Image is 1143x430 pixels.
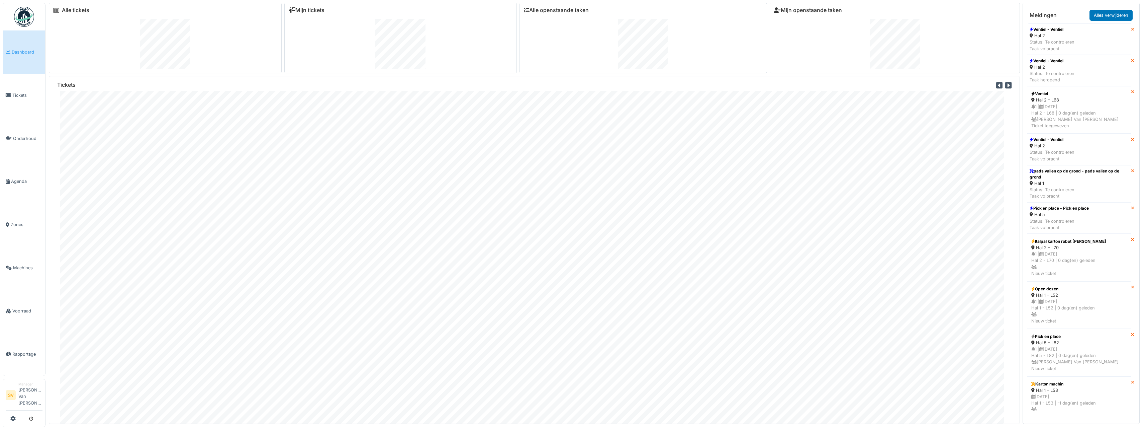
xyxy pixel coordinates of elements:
[3,203,45,246] a: Zones
[12,49,42,55] span: Dashboard
[1030,64,1074,70] div: Hal 2
[12,92,42,98] span: Tickets
[1027,376,1131,424] a: Karton machin Hal 1 - L53 [DATE]Hal 1 - L53 | -1 dag(en) geleden Nieuw ticket
[1089,10,1133,21] a: Alles verwijderen
[289,7,324,13] a: Mijn tickets
[18,382,42,409] li: [PERSON_NAME] Van [PERSON_NAME]
[3,289,45,333] a: Voorraad
[3,333,45,376] a: Rapportage
[1030,205,1089,211] div: Pick en place - Pick en place
[14,7,34,27] img: Badge_color-CXgf-gQk.svg
[1030,187,1128,199] div: Status: Te controleren Taak volbracht
[1030,137,1074,143] div: Ventiel - Ventiel
[12,308,42,314] span: Voorraad
[1031,103,1127,129] div: 1 | [DATE] Hal 2 - L68 | 0 dag(en) geleden [PERSON_NAME] Van [PERSON_NAME] Ticket toegewezen
[1031,238,1127,244] div: Italpal karton robot [PERSON_NAME]
[1031,381,1127,387] div: Karton machin
[1030,12,1057,18] h6: Meldingen
[1030,58,1074,64] div: Ventiel - Ventiel
[1030,149,1074,162] div: Status: Te controleren Taak volbracht
[774,7,842,13] a: Mijn openstaande taken
[1031,286,1127,292] div: Open dozen
[1027,281,1131,329] a: Open dozen Hal 1 - L52 1 |[DATE]Hal 1 - L52 | 0 dag(en) geleden Nieuw ticket
[1031,346,1127,372] div: 1 | [DATE] Hal 5 - L82 | 0 dag(en) geleden [PERSON_NAME] Van [PERSON_NAME] Nieuw ticket
[524,7,589,13] a: Alle openstaande taken
[1027,165,1131,203] a: pads vallen op de grond - pads vallen op de grond Hal 1 Status: Te controlerenTaak volbracht
[1030,70,1074,83] div: Status: Te controleren Taak heropend
[3,117,45,160] a: Onderhoud
[1031,393,1127,419] div: [DATE] Hal 1 - L53 | -1 dag(en) geleden Nieuw ticket
[1031,334,1127,340] div: Pick en place
[57,82,76,88] h6: Tickets
[1030,32,1074,39] div: Hal 2
[1030,218,1089,231] div: Status: Te controleren Taak volbracht
[6,382,42,411] a: SV Manager[PERSON_NAME] Van [PERSON_NAME]
[1031,251,1127,277] div: 1 | [DATE] Hal 2 - L70 | 0 dag(en) geleden Nieuw ticket
[3,246,45,289] a: Machines
[1031,292,1127,298] div: Hal 1 - L52
[1030,143,1074,149] div: Hal 2
[11,221,42,228] span: Zones
[1031,298,1127,324] div: 1 | [DATE] Hal 1 - L52 | 0 dag(en) geleden Nieuw ticket
[1027,134,1131,165] a: Ventiel - Ventiel Hal 2 Status: Te controlerenTaak volbracht
[6,390,16,400] li: SV
[1027,86,1131,134] a: Ventiel Hal 2 - L68 1 |[DATE]Hal 2 - L68 | 0 dag(en) geleden [PERSON_NAME] Van [PERSON_NAME]Ticke...
[1030,168,1128,180] div: pads vallen op de grond - pads vallen op de grond
[1027,329,1131,376] a: Pick en place Hal 5 - L82 1 |[DATE]Hal 5 - L82 | 0 dag(en) geleden [PERSON_NAME] Van [PERSON_NAME...
[18,382,42,387] div: Manager
[11,178,42,185] span: Agenda
[13,135,42,142] span: Onderhoud
[1030,180,1128,187] div: Hal 1
[12,351,42,357] span: Rapportage
[13,265,42,271] span: Machines
[1031,387,1127,393] div: Hal 1 - L53
[3,160,45,203] a: Agenda
[1030,39,1074,52] div: Status: Te controleren Taak volbracht
[1031,91,1127,97] div: Ventiel
[1027,55,1131,86] a: Ventiel - Ventiel Hal 2 Status: Te controlerenTaak heropend
[1027,202,1131,234] a: Pick en place - Pick en place Hal 5 Status: Te controlerenTaak volbracht
[62,7,89,13] a: Alle tickets
[3,74,45,117] a: Tickets
[1027,23,1131,55] a: Ventiel - Ventiel Hal 2 Status: Te controlerenTaak volbracht
[1031,244,1127,251] div: Hal 2 - L70
[1030,26,1074,32] div: Ventiel - Ventiel
[1031,97,1127,103] div: Hal 2 - L68
[1027,234,1131,281] a: Italpal karton robot [PERSON_NAME] Hal 2 - L70 1 |[DATE]Hal 2 - L70 | 0 dag(en) geleden Nieuw ticket
[1031,340,1127,346] div: Hal 5 - L82
[3,30,45,74] a: Dashboard
[1030,211,1089,218] div: Hal 5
